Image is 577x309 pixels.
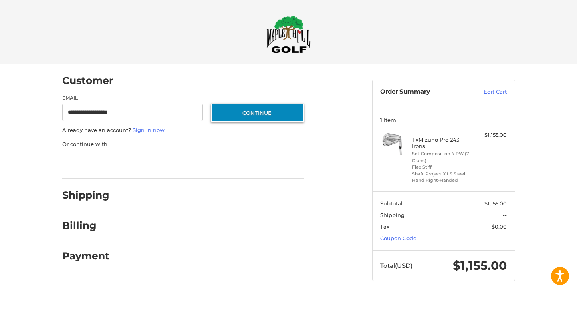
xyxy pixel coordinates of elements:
button: Continue [211,104,304,122]
span: $0.00 [492,223,507,230]
span: $1,155.00 [453,258,507,273]
p: Already have an account? [62,126,304,134]
iframe: PayPal-venmo [195,156,255,171]
span: Total (USD) [380,262,412,269]
h2: Billing [62,219,109,232]
h2: Customer [62,74,113,87]
h4: 1 x Mizuno Pro 243 Irons [412,136,473,150]
span: $1,155.00 [484,200,507,207]
h3: Order Summary [380,88,466,96]
li: Hand Right-Handed [412,177,473,184]
p: Or continue with [62,140,304,148]
h3: 1 Item [380,117,507,123]
span: -- [503,212,507,218]
li: Set Composition 4-PW (7 Clubs) [412,150,473,164]
span: Subtotal [380,200,403,207]
div: $1,155.00 [475,131,507,139]
iframe: PayPal-paypal [59,156,119,171]
a: Edit Cart [466,88,507,96]
span: Shipping [380,212,405,218]
a: Sign in now [133,127,165,133]
img: Maple Hill Golf [266,16,311,53]
span: Tax [380,223,389,230]
li: Shaft Project X LS Steel [412,171,473,177]
h2: Shipping [62,189,109,201]
li: Flex Stiff [412,164,473,171]
h2: Payment [62,250,109,262]
iframe: PayPal-paylater [127,156,188,171]
label: Email [62,94,203,102]
a: Coupon Code [380,235,416,241]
